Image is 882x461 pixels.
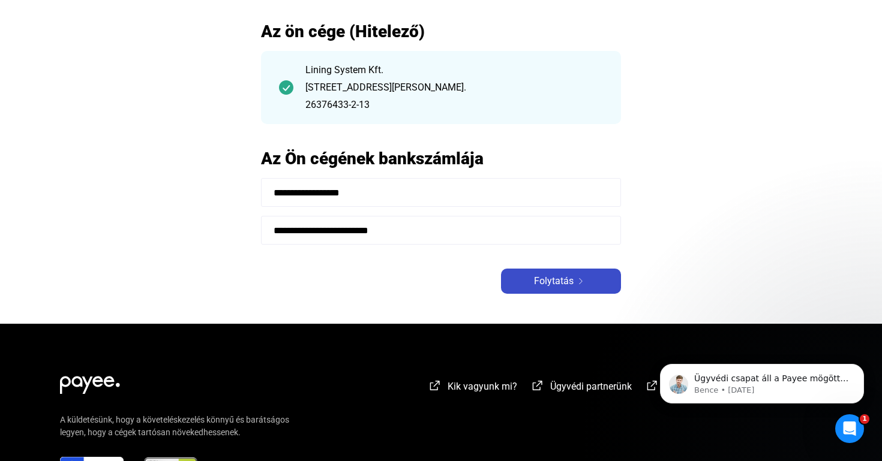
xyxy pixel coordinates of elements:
img: external-link-white [428,379,442,391]
img: arrow-right-white [574,278,588,284]
img: external-link-white [530,379,545,391]
img: white-payee-white-dot.svg [60,369,120,394]
iframe: Intercom notifications üzenet [642,339,882,429]
span: Kik vagyunk mi? [448,381,517,392]
span: Folytatás [534,274,574,288]
h2: Az ön cége (Hitelező) [261,21,621,42]
div: [STREET_ADDRESS][PERSON_NAME]. [305,80,603,95]
span: 1 [860,414,869,424]
a: external-link-whiteKik vagyunk mi? [428,382,517,394]
h2: Az Ön cégének bankszámlája [261,148,621,169]
img: checkmark-darker-green-circle [279,80,293,95]
a: external-link-whiteÜgyvédi partnerünk [530,382,632,394]
span: Ügyvédi partnerünk [550,381,632,392]
div: 26376433-2-13 [305,98,603,112]
iframe: Intercom live chat [835,414,864,443]
button: Folytatásarrow-right-white [501,269,621,294]
div: Lining System Kft. [305,63,603,77]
